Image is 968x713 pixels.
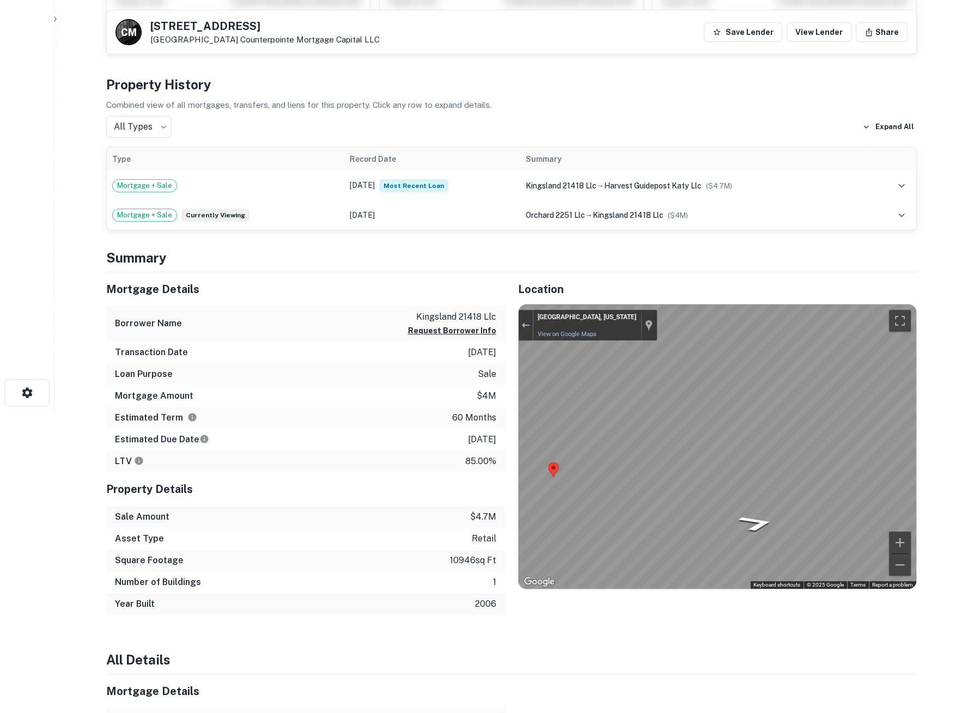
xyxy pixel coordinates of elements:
[344,147,520,171] th: Record Date
[240,35,380,44] a: Counterpointe Mortgage Capital LLC
[115,368,173,381] h6: Loan Purpose
[478,368,496,381] p: sale
[723,511,789,535] path: Go East
[521,575,557,589] a: Open this area in Google Maps (opens a new window)
[150,21,380,32] h5: [STREET_ADDRESS]
[520,147,869,171] th: Summary
[538,313,636,322] div: [GEOGRAPHIC_DATA], [US_STATE]
[807,582,844,588] span: © 2025 Google
[115,576,201,589] h6: Number of Buildings
[860,119,917,135] button: Expand All
[472,532,496,545] p: retail
[106,281,505,297] h5: Mortgage Details
[106,683,505,699] h5: Mortgage Details
[538,331,596,338] a: View on Google Maps
[889,310,911,332] button: Toggle fullscreen view
[450,554,496,567] p: 10946 sq ft
[645,319,653,331] a: Show location on map
[113,210,176,221] span: Mortgage + Sale
[115,19,142,45] a: C M
[704,22,782,42] button: Save Lender
[856,22,908,42] button: Share
[115,532,164,545] h6: Asset Type
[470,510,496,523] p: $4.7m
[115,389,193,403] h6: Mortgage Amount
[604,181,702,190] span: harvest guidepost katy llc
[199,434,209,444] svg: Estimate is based on a standard schedule for this type of loan.
[889,532,911,553] button: Zoom in
[521,575,557,589] img: Google
[344,200,520,230] td: [DATE]
[115,598,155,611] h6: Year Built
[706,182,732,190] span: ($ 4.7M )
[187,412,197,422] svg: Term is based on a standard schedule for this type of loan.
[408,310,496,324] p: kingsland 21418 llc
[107,147,344,171] th: Type
[379,179,448,192] span: Most Recent Loan
[408,324,496,337] button: Request Borrower Info
[115,510,169,523] h6: Sale Amount
[753,581,800,589] button: Keyboard shortcuts
[850,582,866,588] a: Terms (opens in new tab)
[150,35,380,45] p: [GEOGRAPHIC_DATA]
[872,582,913,588] a: Report a problem
[134,456,144,466] svg: LTVs displayed on the website are for informational purposes only and may be reported incorrectly...
[526,211,585,220] span: orchard 2251 llc
[493,576,496,589] p: 1
[892,176,911,195] button: expand row
[668,211,688,220] span: ($ 4M )
[519,304,916,589] div: Map
[106,99,917,112] p: Combined view of all mortgages, transfers, and liens for this property. Click any row to expand d...
[889,554,911,576] button: Zoom out
[468,433,496,446] p: [DATE]
[115,455,144,468] h6: LTV
[106,248,917,267] h4: Summary
[181,209,249,222] span: Currently viewing
[526,180,863,192] div: →
[115,317,182,330] h6: Borrower Name
[787,22,851,42] a: View Lender
[914,626,968,678] iframe: Chat Widget
[468,346,496,359] p: [DATE]
[526,209,863,221] div: →
[518,281,917,297] h5: Location
[465,455,496,468] p: 85.00%
[115,346,188,359] h6: Transaction Date
[115,411,197,424] h6: Estimated Term
[344,171,520,200] td: [DATE]
[519,304,916,589] div: Street View
[452,411,496,424] p: 60 months
[106,481,505,497] h5: Property Details
[477,389,496,403] p: $4m
[115,433,209,446] h6: Estimated Due Date
[892,206,911,224] button: expand row
[106,650,917,669] h4: All Details
[121,25,136,40] p: C M
[519,318,533,332] button: Exit the Street View
[106,75,917,94] h4: Property History
[106,116,172,138] div: All Types
[593,211,663,220] span: kingsland 21418 llc
[113,180,176,191] span: Mortgage + Sale
[115,554,184,567] h6: Square Footage
[526,181,596,190] span: kingsland 21418 llc
[475,598,496,611] p: 2006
